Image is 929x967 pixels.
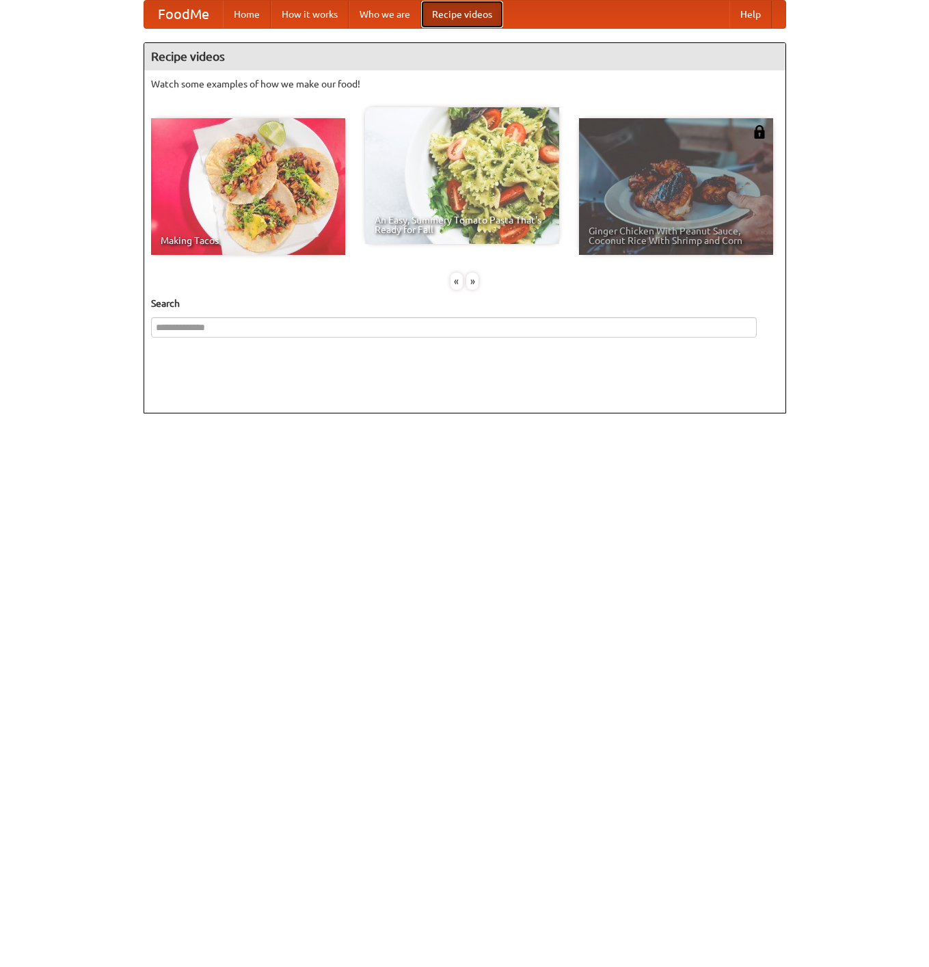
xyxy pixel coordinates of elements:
a: An Easy, Summery Tomato Pasta That's Ready for Fall [365,107,559,244]
p: Watch some examples of how we make our food! [151,77,779,91]
a: FoodMe [144,1,223,28]
span: Making Tacos [161,236,336,245]
a: Home [223,1,271,28]
a: Making Tacos [151,118,345,255]
h5: Search [151,297,779,310]
a: Recipe videos [421,1,503,28]
a: Help [729,1,772,28]
h4: Recipe videos [144,43,785,70]
div: « [450,273,463,290]
div: » [466,273,479,290]
img: 483408.png [753,125,766,139]
span: An Easy, Summery Tomato Pasta That's Ready for Fall [375,215,550,234]
a: Who we are [349,1,421,28]
a: How it works [271,1,349,28]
